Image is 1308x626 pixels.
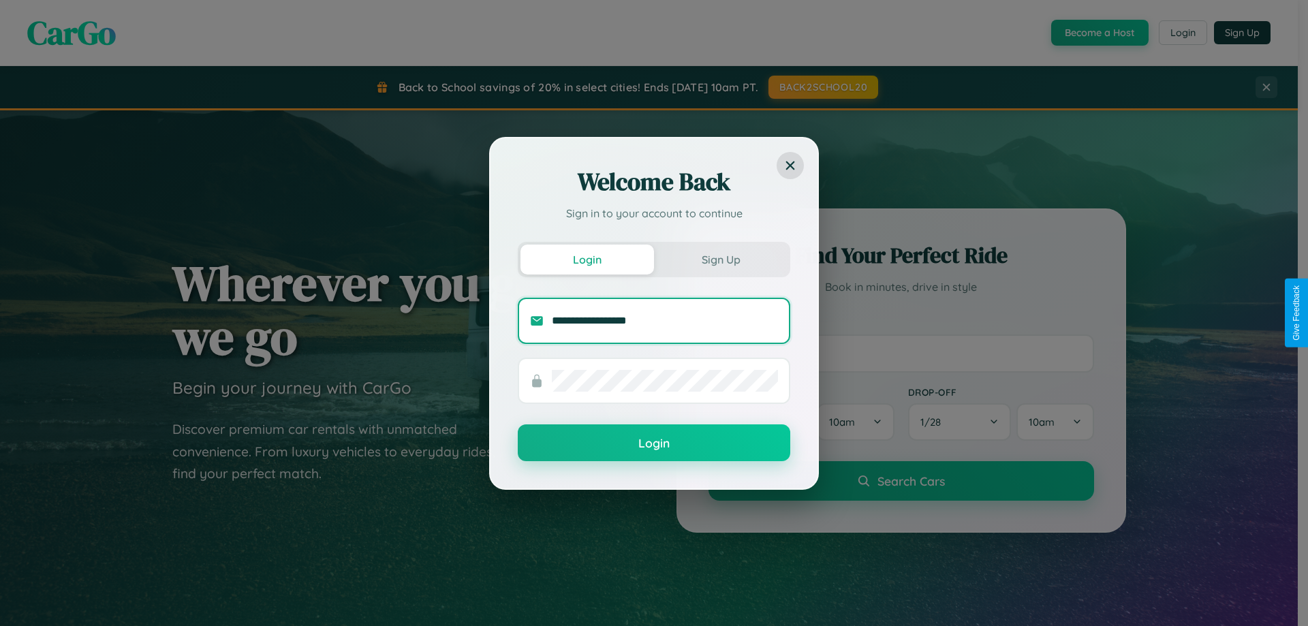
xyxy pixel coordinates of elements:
[520,245,654,275] button: Login
[518,166,790,198] h2: Welcome Back
[654,245,788,275] button: Sign Up
[1292,285,1301,341] div: Give Feedback
[518,205,790,221] p: Sign in to your account to continue
[518,424,790,461] button: Login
